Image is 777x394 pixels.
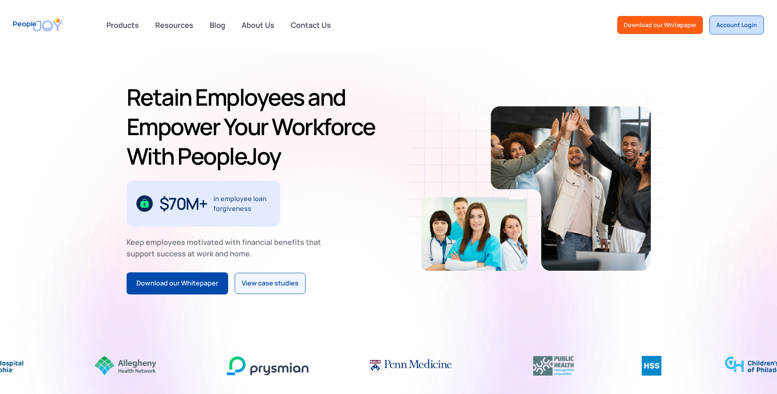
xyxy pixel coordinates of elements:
[213,194,270,213] div: in employee loan forgiveness
[716,21,757,29] div: Account Login
[205,16,230,34] a: Blog
[421,197,528,271] img: Retain-Employees-PeopleJoy
[159,197,207,210] div: $70M+
[709,16,764,34] a: Account Login
[127,236,328,259] div: Keep employees motivated with financial benefits that support success at work and home.
[237,16,279,34] a: About Us
[617,16,703,34] a: Download our Whitepaper
[136,278,218,289] div: Download our Whitepaper
[127,272,228,294] a: Download our Whitepaper
[491,106,651,271] img: Retain-Employees-PeopleJoy
[242,278,299,289] div: View case studies
[235,273,306,294] a: View case studies
[102,17,144,33] div: Products
[127,82,385,171] h1: Retain Employees and Empower Your Workforce With PeopleJoy
[150,16,198,34] a: Resources
[13,13,62,36] a: home
[624,21,696,29] div: Download our Whitepaper
[127,181,280,226] div: 1 / 3
[286,16,336,34] a: Contact Us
